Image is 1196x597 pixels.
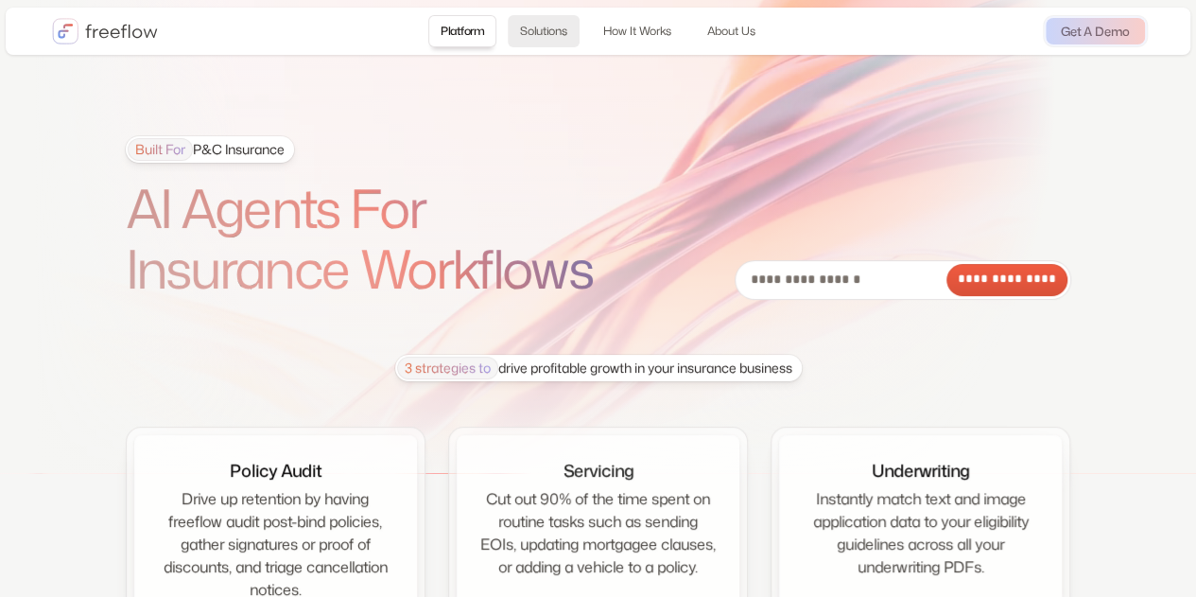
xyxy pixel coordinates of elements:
[695,15,768,47] a: About Us
[563,458,633,483] div: Servicing
[230,458,321,483] div: Policy Audit
[126,178,646,300] h1: AI Agents For Insurance Workflows
[872,458,969,483] div: Underwriting
[397,357,498,379] span: 3 strategies to
[1046,18,1145,44] a: Get A Demo
[128,138,285,161] div: P&C Insurance
[479,487,717,578] div: Cut out 90% of the time spent on routine tasks such as sending EOIs, updating mortgagee clauses, ...
[397,357,792,379] div: drive profitable growth in your insurance business
[735,260,1071,300] form: Email Form
[128,138,193,161] span: Built For
[428,15,496,47] a: Platform
[802,487,1039,578] div: Instantly match text and image application data to your eligibility guidelines across all your un...
[52,18,158,44] a: home
[508,15,580,47] a: Solutions
[591,15,684,47] a: How It Works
